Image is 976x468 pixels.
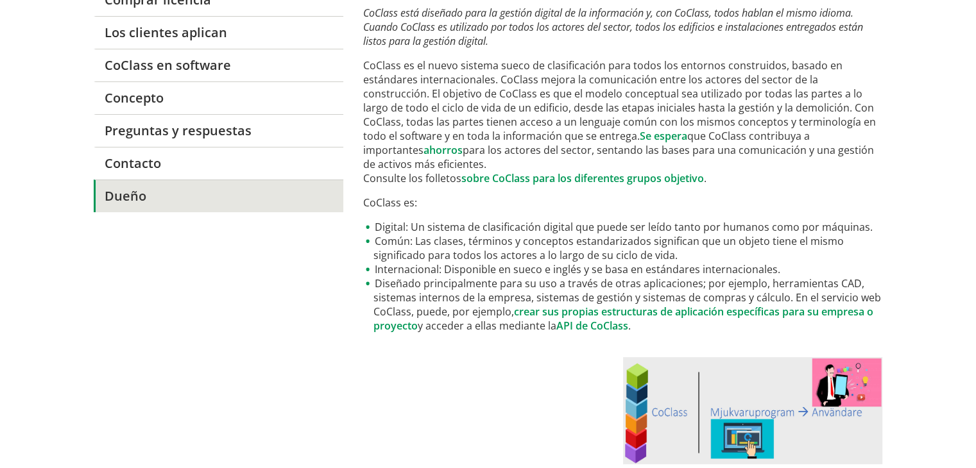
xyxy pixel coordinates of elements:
img: CoClasslegohink-mjukvara-anvndare.JPG [623,357,883,464]
font: CoClass en software [105,56,231,74]
font: Los clientes aplican [105,24,227,41]
font: Preguntas y respuestas [105,122,252,139]
a: Preguntas y respuestas [94,114,343,147]
a: Se espera [640,129,687,143]
font: Concepto [105,89,164,106]
font: para los actores del sector, sentando las bases para una comunicación y una gestión de activos má... [363,143,874,171]
font: CoClass es el nuevo sistema sueco de clasificación para todos los entornos construidos, basado en... [363,58,876,143]
font: CoClass es: [363,196,417,210]
font: Consulte los folletos [363,171,461,185]
a: Los clientes aplican [94,16,343,49]
font: Dueño [105,187,146,205]
font: . [704,171,706,185]
a: Concepto [94,81,343,114]
font: y acceder a ellas mediante la [418,319,556,333]
a: sobre CoClass para los diferentes grupos objetivo [461,171,704,185]
a: Contacto [94,147,343,180]
font: . [628,319,631,333]
a: Lea más sobre CoClass en el software [623,357,883,464]
a: crear sus propias estructuras de aplicación específicas para su empresa o proyecto [373,305,873,333]
font: Internacional: Disponible en sueco e inglés y se basa en estándares internacionales. [375,262,780,276]
font: Diseñado principalmente para su uso a través de otras aplicaciones; por ejemplo, herramientas CAD... [373,276,881,319]
a: API de CoClass [556,319,628,333]
font: Contacto [105,155,161,172]
a: CoClass en software [94,49,343,81]
a: ahorros [424,143,463,157]
font: CoClass está diseñado para la gestión digital de la información y, con CoClass, todos hablan el m... [363,6,863,48]
font: que CoClass contribuya a importantes [363,129,810,157]
a: Dueño [94,180,343,212]
font: Digital: Un sistema de clasificación digital que puede ser leído tanto por humanos como por máqui... [375,220,873,234]
font: Común: Las clases, términos y conceptos estandarizados significan que un objeto tiene el mismo si... [373,234,844,262]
